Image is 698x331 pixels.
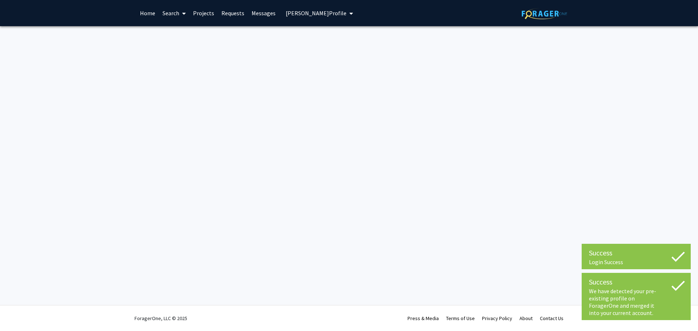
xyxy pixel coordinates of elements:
[286,9,346,17] span: [PERSON_NAME] Profile
[522,8,567,19] img: ForagerOne Logo
[135,306,187,331] div: ForagerOne, LLC © 2025
[218,0,248,26] a: Requests
[589,258,683,266] div: Login Success
[520,315,533,322] a: About
[482,315,512,322] a: Privacy Policy
[589,247,683,258] div: Success
[248,0,279,26] a: Messages
[540,315,563,322] a: Contact Us
[408,315,439,322] a: Press & Media
[136,0,159,26] a: Home
[446,315,475,322] a: Terms of Use
[189,0,218,26] a: Projects
[159,0,189,26] a: Search
[589,287,683,316] div: We have detected your pre-existing profile on ForagerOne and merged it into your current account.
[589,276,683,287] div: Success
